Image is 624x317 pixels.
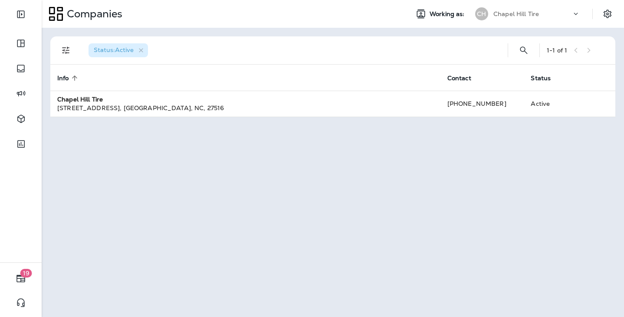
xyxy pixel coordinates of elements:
[547,47,567,54] div: 1 - 1 of 1
[475,7,488,20] div: CH
[447,74,483,82] span: Contact
[600,6,615,22] button: Settings
[57,95,103,103] strong: Chapel Hill Tire
[524,91,576,117] td: Active
[9,6,33,23] button: Expand Sidebar
[493,10,539,17] p: Chapel Hill Tire
[57,75,69,82] span: Info
[89,43,148,57] div: Status:Active
[515,42,532,59] button: Search Companies
[57,42,75,59] button: Filters
[57,74,80,82] span: Info
[531,74,562,82] span: Status
[94,46,134,54] span: Status : Active
[20,269,32,278] span: 19
[447,75,471,82] span: Contact
[430,10,466,18] span: Working as:
[63,7,122,20] p: Companies
[9,270,33,287] button: 19
[440,91,524,117] td: [PHONE_NUMBER]
[531,75,551,82] span: Status
[57,104,434,112] div: [STREET_ADDRESS] , [GEOGRAPHIC_DATA] , NC , 27516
